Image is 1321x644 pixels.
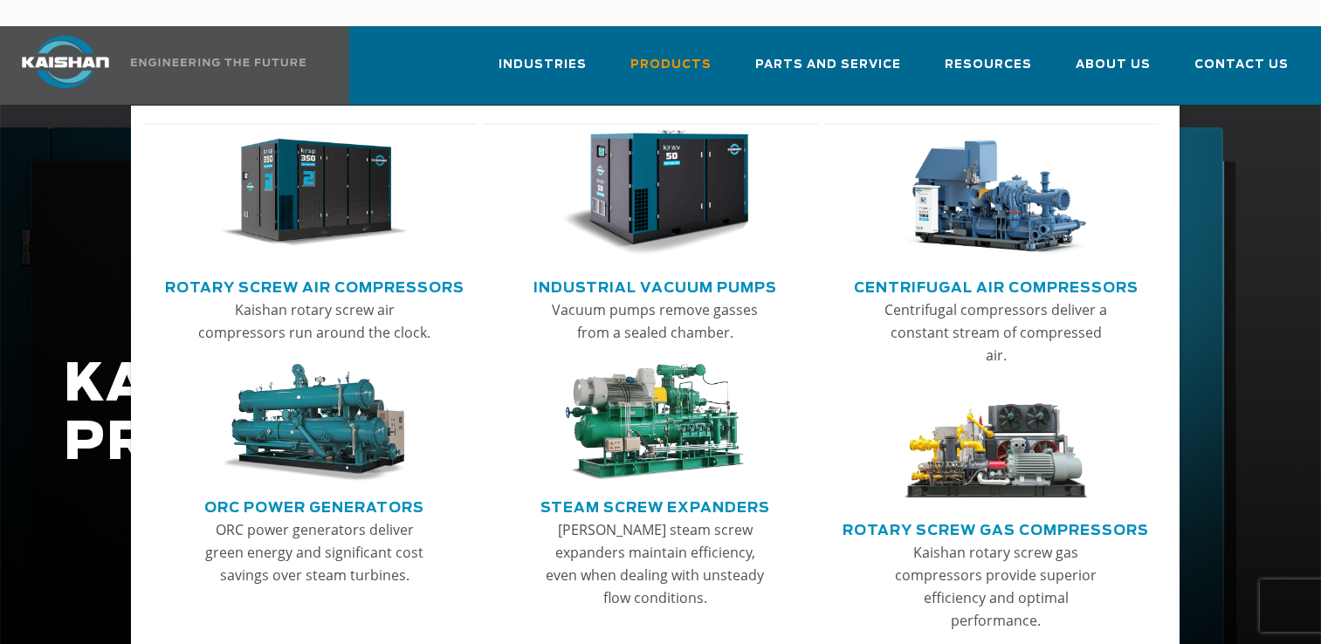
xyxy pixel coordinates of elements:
[165,272,464,298] a: Rotary Screw Air Compressors
[630,55,712,75] span: Products
[561,130,749,257] img: thumb-Industrial-Vacuum-Pumps
[561,364,749,482] img: thumb-Steam-Screw-Expanders
[204,492,424,518] a: ORC Power Generators
[131,58,306,66] img: Engineering the future
[902,130,1091,257] img: thumb-Centrifugal-Air-Compressors
[540,492,770,518] a: Steam Screw Expanders
[197,518,431,586] p: ORC power generators deliver green energy and significant cost savings over steam turbines.
[902,387,1091,504] img: thumb-Rotary-Screw-Gas-Compressors
[499,42,587,101] a: Industries
[220,364,409,482] img: thumb-ORC-Power-Generators
[945,42,1032,101] a: Resources
[533,272,777,298] a: Industrial Vacuum Pumps
[538,298,772,344] p: Vacuum pumps remove gasses from a sealed chamber.
[878,298,1112,367] p: Centrifugal compressors deliver a constant stream of compressed air.
[1194,42,1289,101] a: Contact Us
[843,515,1149,541] a: Rotary Screw Gas Compressors
[945,55,1032,75] span: Resources
[197,298,431,344] p: Kaishan rotary screw air compressors run around the clock.
[1076,42,1151,101] a: About Us
[499,55,587,75] span: Industries
[1076,55,1151,75] span: About Us
[220,130,409,257] img: thumb-Rotary-Screw-Air-Compressors
[878,541,1112,632] p: Kaishan rotary screw gas compressors provide superior efficiency and optimal performance.
[538,518,772,609] p: [PERSON_NAME] steam screw expanders maintain efficiency, even when dealing with unsteady flow con...
[755,55,901,75] span: Parts and Service
[755,42,901,101] a: Parts and Service
[64,356,1056,473] h1: KAISHAN PRODUCTS
[1194,55,1289,75] span: Contact Us
[630,42,712,101] a: Products
[854,272,1139,298] a: Centrifugal Air Compressors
